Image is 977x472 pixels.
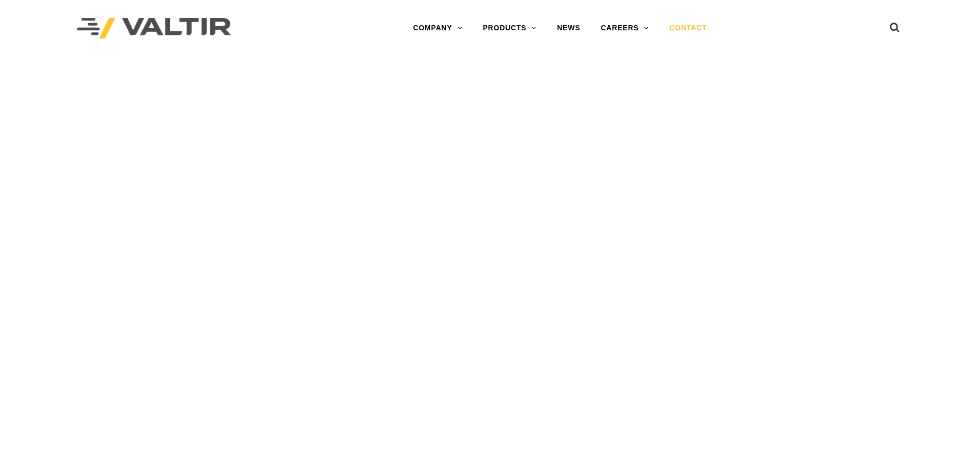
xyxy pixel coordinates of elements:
img: Valtir [77,18,231,39]
a: PRODUCTS [472,18,547,39]
a: CONTACT [659,18,717,39]
a: NEWS [547,18,590,39]
a: COMPANY [403,18,472,39]
a: CAREERS [590,18,659,39]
